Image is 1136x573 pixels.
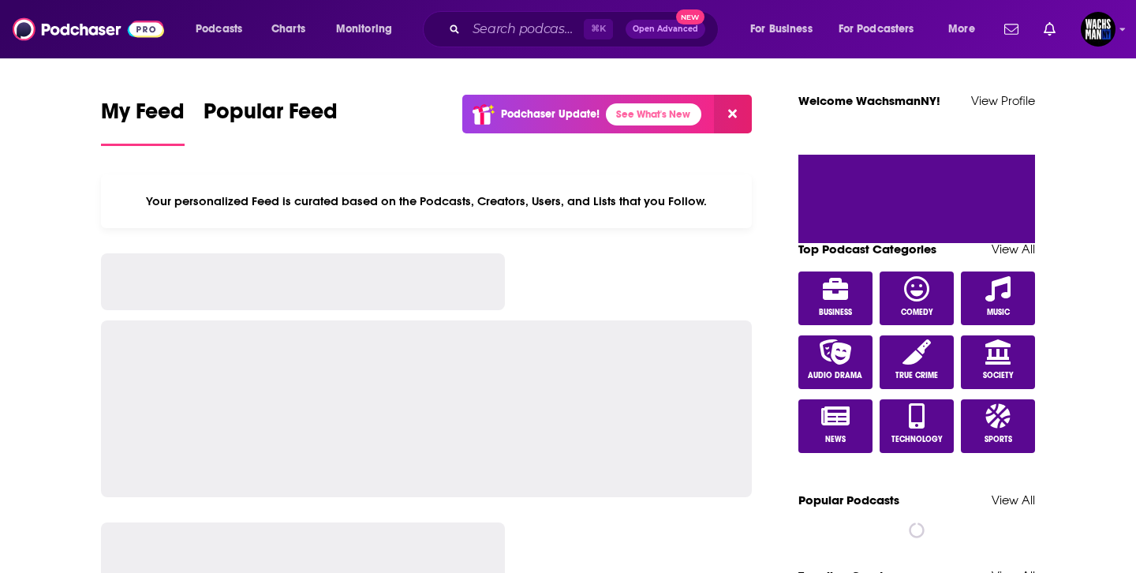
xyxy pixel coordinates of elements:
span: Sports [985,435,1012,444]
a: Show notifications dropdown [998,16,1025,43]
span: Popular Feed [204,98,338,134]
span: Podcasts [196,18,242,40]
span: For Business [750,18,813,40]
span: Monitoring [336,18,392,40]
a: See What's New [606,103,701,125]
img: Podchaser - Follow, Share and Rate Podcasts [13,14,164,44]
div: Your personalized Feed is curated based on the Podcasts, Creators, Users, and Lists that you Follow. [101,174,752,228]
a: View All [992,492,1035,507]
span: Technology [891,435,943,444]
span: New [676,9,704,24]
span: My Feed [101,98,185,134]
a: Society [961,335,1035,389]
a: Music [961,272,1035,325]
a: Welcome WachsmanNY! [798,93,940,108]
a: Show notifications dropdown [1037,16,1062,43]
button: Open AdvancedNew [626,20,705,39]
span: Music [987,308,1010,317]
img: User Profile [1081,12,1115,47]
a: Business [798,272,873,325]
div: Search podcasts, credits, & more... [438,11,734,47]
button: open menu [937,17,995,42]
button: open menu [325,17,413,42]
a: Popular Podcasts [798,492,899,507]
span: Business [819,308,852,317]
span: Comedy [901,308,933,317]
input: Search podcasts, credits, & more... [466,17,584,42]
a: Popular Feed [204,98,338,146]
button: open menu [185,17,263,42]
a: Comedy [880,272,954,325]
span: News [825,435,846,444]
a: True Crime [880,335,954,389]
span: Audio Drama [808,371,862,380]
span: Logged in as WachsmanNY [1081,12,1115,47]
p: Podchaser Update! [501,107,600,121]
span: ⌘ K [584,19,613,39]
a: Top Podcast Categories [798,242,936,257]
button: open menu [828,17,937,42]
button: Show profile menu [1081,12,1115,47]
span: Charts [271,18,305,40]
a: View All [992,242,1035,257]
span: More [948,18,975,40]
span: True Crime [895,371,938,380]
span: For Podcasters [839,18,914,40]
a: Charts [261,17,315,42]
a: News [798,399,873,453]
a: My Feed [101,98,185,146]
span: Open Advanced [633,25,698,33]
button: open menu [739,17,832,42]
a: View Profile [971,93,1035,108]
a: Audio Drama [798,335,873,389]
a: Sports [961,399,1035,453]
span: Society [983,371,1014,380]
a: Technology [880,399,954,453]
